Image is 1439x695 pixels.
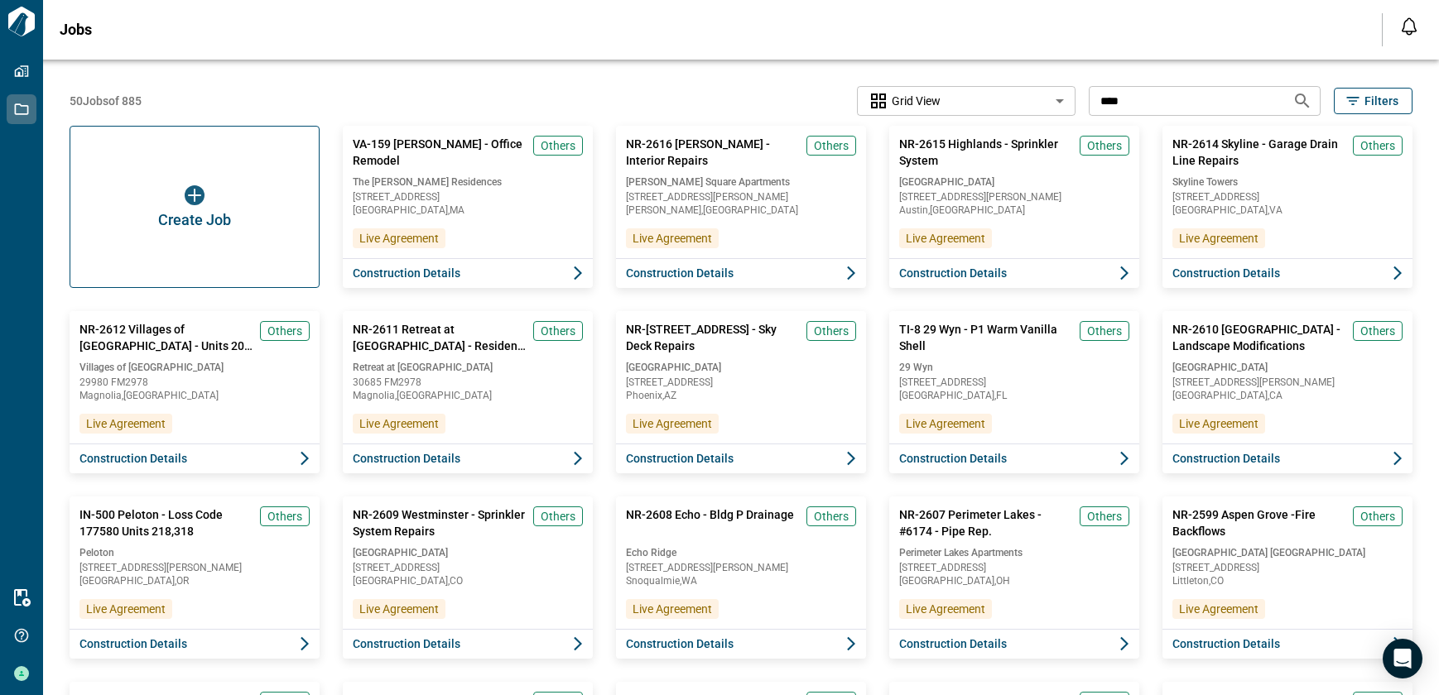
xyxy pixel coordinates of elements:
span: 50 Jobs of 885 [70,93,142,109]
button: Filters [1334,88,1413,114]
button: Construction Details [889,258,1139,288]
span: Construction Details [353,265,460,281]
button: Search jobs [1286,84,1319,117]
span: 29 Wyn [899,361,1129,374]
span: 29980 FM2978 [79,377,310,387]
span: [GEOGRAPHIC_DATA] [899,175,1129,189]
span: Peloton [79,546,310,559]
span: Construction Details [353,450,460,467]
span: Filters [1364,93,1398,109]
div: Open Intercom Messenger [1383,639,1422,678]
span: Magnolia , [GEOGRAPHIC_DATA] [79,391,310,400]
div: Without label [857,84,1076,118]
button: Construction Details [70,443,320,473]
span: [STREET_ADDRESS] [353,563,583,573]
span: Construction Details [899,450,1007,467]
span: NR-2609 Westminster - Sprinkler System Repairs [353,506,527,539]
span: Construction Details [899,265,1007,281]
span: [GEOGRAPHIC_DATA] , OH [899,576,1129,586]
button: Open notification feed [1396,13,1422,40]
span: The [PERSON_NAME] Residences [353,175,583,189]
span: Others [1360,137,1395,154]
span: Others [1087,323,1122,339]
span: Construction Details [626,265,734,281]
span: Live Agreement [633,415,712,432]
span: Live Agreement [1179,415,1259,432]
span: [STREET_ADDRESS][PERSON_NAME] [79,563,310,573]
span: Retreat at [GEOGRAPHIC_DATA] [353,361,583,374]
span: Construction Details [79,450,187,467]
span: Jobs [60,22,92,38]
button: Construction Details [616,443,866,473]
span: [STREET_ADDRESS][PERSON_NAME] [1172,377,1403,387]
span: Construction Details [79,635,187,652]
span: Live Agreement [86,415,166,432]
span: [GEOGRAPHIC_DATA] , VA [1172,205,1403,215]
span: [PERSON_NAME] , [GEOGRAPHIC_DATA] [626,205,856,215]
span: [GEOGRAPHIC_DATA] , CA [1172,391,1403,400]
span: [STREET_ADDRESS] [1172,192,1403,202]
span: [GEOGRAPHIC_DATA] [626,361,856,374]
span: [GEOGRAPHIC_DATA] , OR [79,576,310,586]
span: Austin , [GEOGRAPHIC_DATA] [899,205,1129,215]
span: [GEOGRAPHIC_DATA] , MA [353,205,583,215]
img: icon button [185,185,205,205]
button: Construction Details [889,443,1139,473]
span: NR-2610 [GEOGRAPHIC_DATA] - Landscape Modifications [1172,321,1346,354]
span: Phoenix , AZ [626,391,856,400]
span: NR-2599 Aspen Grove -Fire Backflows [1172,506,1346,539]
span: Others [814,137,849,154]
span: NR-2615 Highlands - Sprinkler System [899,136,1073,169]
span: Others [1360,323,1395,339]
span: Live Agreement [906,415,985,432]
span: [STREET_ADDRESS] [626,377,856,387]
span: Construction Details [626,635,734,652]
span: Construction Details [1172,635,1280,652]
span: Others [814,508,849,525]
span: NR-2614 Skyline - Garage Drain Line Repairs [1172,136,1346,169]
span: NR-2612 Villages of [GEOGRAPHIC_DATA] - Units 204 and 206 Water Intrusion [79,321,253,354]
span: [GEOGRAPHIC_DATA] [353,546,583,559]
span: 30685 FM2978 [353,377,583,387]
span: Littleton , CO [1172,576,1403,586]
button: Construction Details [616,258,866,288]
span: Construction Details [626,450,734,467]
span: Construction Details [1172,450,1280,467]
span: Others [814,323,849,339]
span: Live Agreement [359,230,439,247]
span: Live Agreement [1179,230,1259,247]
span: [STREET_ADDRESS] [899,563,1129,573]
span: Live Agreement [906,601,985,617]
span: NR-2616 [PERSON_NAME] - Interior Repairs [626,136,800,169]
button: Construction Details [616,629,866,659]
span: Live Agreement [359,601,439,617]
button: Construction Details [889,629,1139,659]
span: Echo Ridge [626,546,856,559]
span: Live Agreement [86,601,166,617]
span: [GEOGRAPHIC_DATA] [1172,361,1403,374]
button: Construction Details [343,258,593,288]
span: VA-159 [PERSON_NAME] - Office Remodel [353,136,527,169]
span: Grid View [892,93,941,109]
span: Others [541,137,575,154]
span: Others [541,323,575,339]
span: Live Agreement [359,415,439,432]
span: [STREET_ADDRESS] [1172,563,1403,573]
span: Live Agreement [633,230,712,247]
button: Construction Details [1162,629,1413,659]
span: Construction Details [899,635,1007,652]
span: [GEOGRAPHIC_DATA] , FL [899,391,1129,400]
span: Others [267,323,302,339]
span: NR-[STREET_ADDRESS] - Sky Deck Repairs [626,321,800,354]
span: Construction Details [1172,265,1280,281]
span: IN-500 Peloton - Loss Code 177580 Units 218,318 [79,506,253,539]
button: Construction Details [343,443,593,473]
span: Skyline Towers [1172,175,1403,189]
span: Others [1360,508,1395,525]
span: [PERSON_NAME] Square Apartments [626,175,856,189]
span: Magnolia , [GEOGRAPHIC_DATA] [353,391,583,400]
span: Others [1087,137,1122,154]
span: Create Job [158,212,231,228]
span: Villages of [GEOGRAPHIC_DATA] [79,361,310,374]
span: Others [1087,508,1122,525]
